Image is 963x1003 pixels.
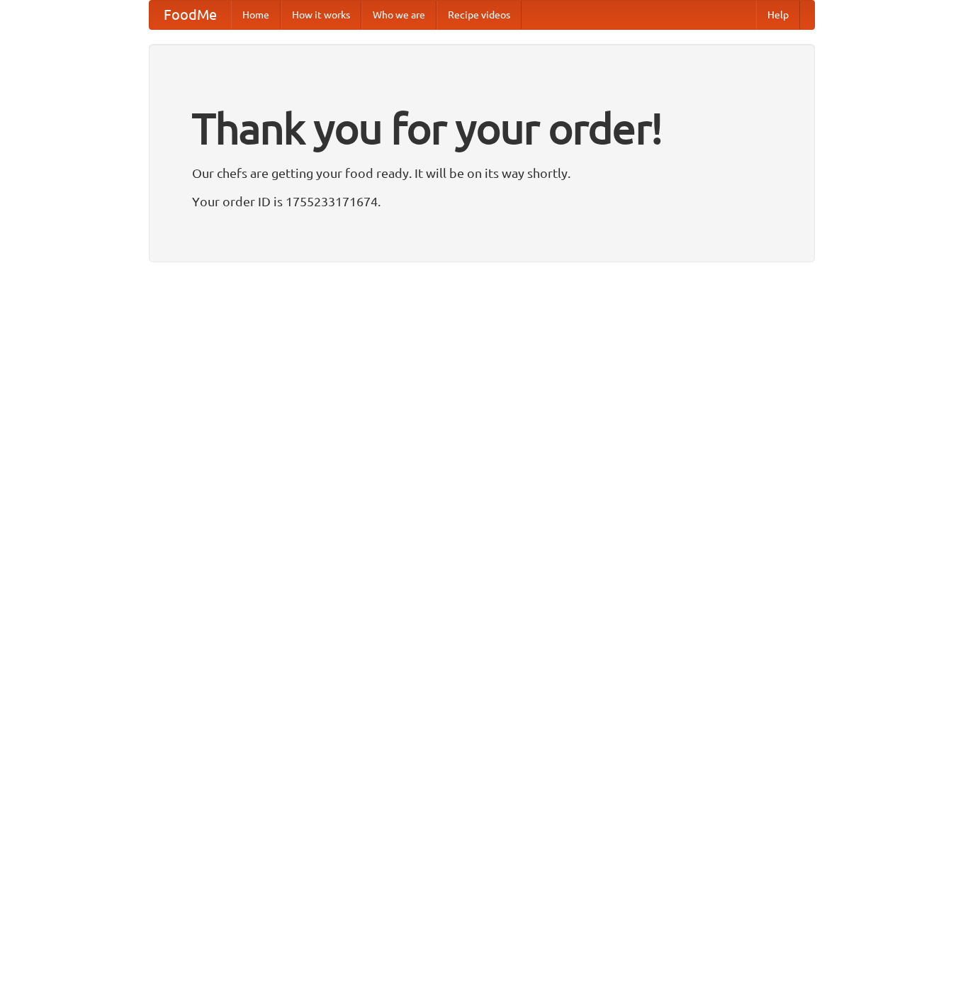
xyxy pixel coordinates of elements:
a: Recipe videos [437,1,522,29]
a: Help [756,1,800,29]
h1: Thank you for your order! [192,94,772,162]
a: FoodMe [150,1,231,29]
a: Who we are [361,1,437,29]
p: Your order ID is 1755233171674. [192,191,772,212]
a: How it works [281,1,361,29]
a: Home [231,1,281,29]
p: Our chefs are getting your food ready. It will be on its way shortly. [192,162,772,184]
